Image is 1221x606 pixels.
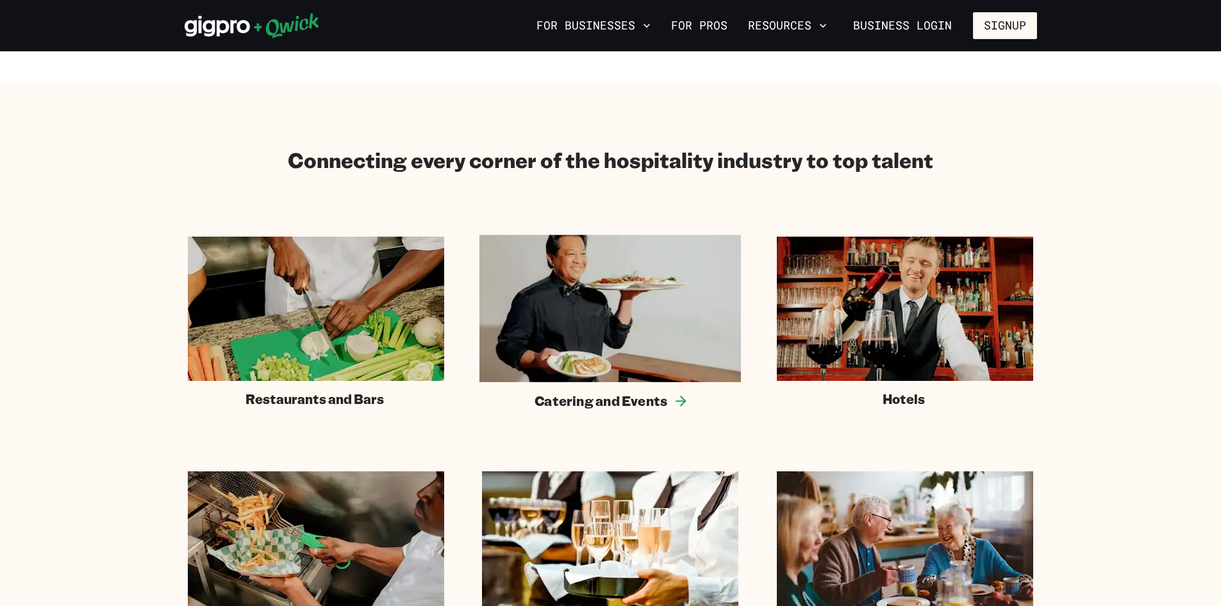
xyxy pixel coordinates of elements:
[188,237,444,381] img: Chef in kitchen
[288,147,933,173] h2: Connecting every corner of the hospitality industry to top talent
[188,237,444,407] a: Restaurants and Bars
[842,12,963,39] a: Business Login
[883,391,925,407] span: Hotels
[479,235,741,382] img: Catering staff carrying dishes.
[479,235,741,408] a: Catering and Events
[535,392,668,409] span: Catering and Events
[245,391,384,407] span: Restaurants and Bars
[666,15,733,37] a: For Pros
[531,15,656,37] button: For Businesses
[777,237,1033,407] a: Hotels
[743,15,832,37] button: Resources
[777,237,1033,381] img: Hotel staff serving at bar
[973,12,1037,39] button: Signup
